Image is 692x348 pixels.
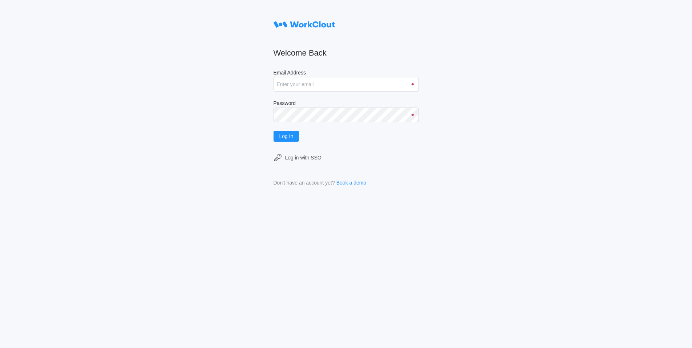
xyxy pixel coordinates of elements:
label: Email Address [274,70,419,77]
a: Book a demo [336,180,367,186]
button: Log In [274,131,299,142]
a: Log in with SSO [274,153,419,162]
span: Log In [279,134,294,139]
div: Log in with SSO [285,155,321,161]
div: Don't have an account yet? [274,180,335,186]
h2: Welcome Back [274,48,419,58]
input: Enter your email [274,77,419,92]
label: Password [274,100,419,108]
